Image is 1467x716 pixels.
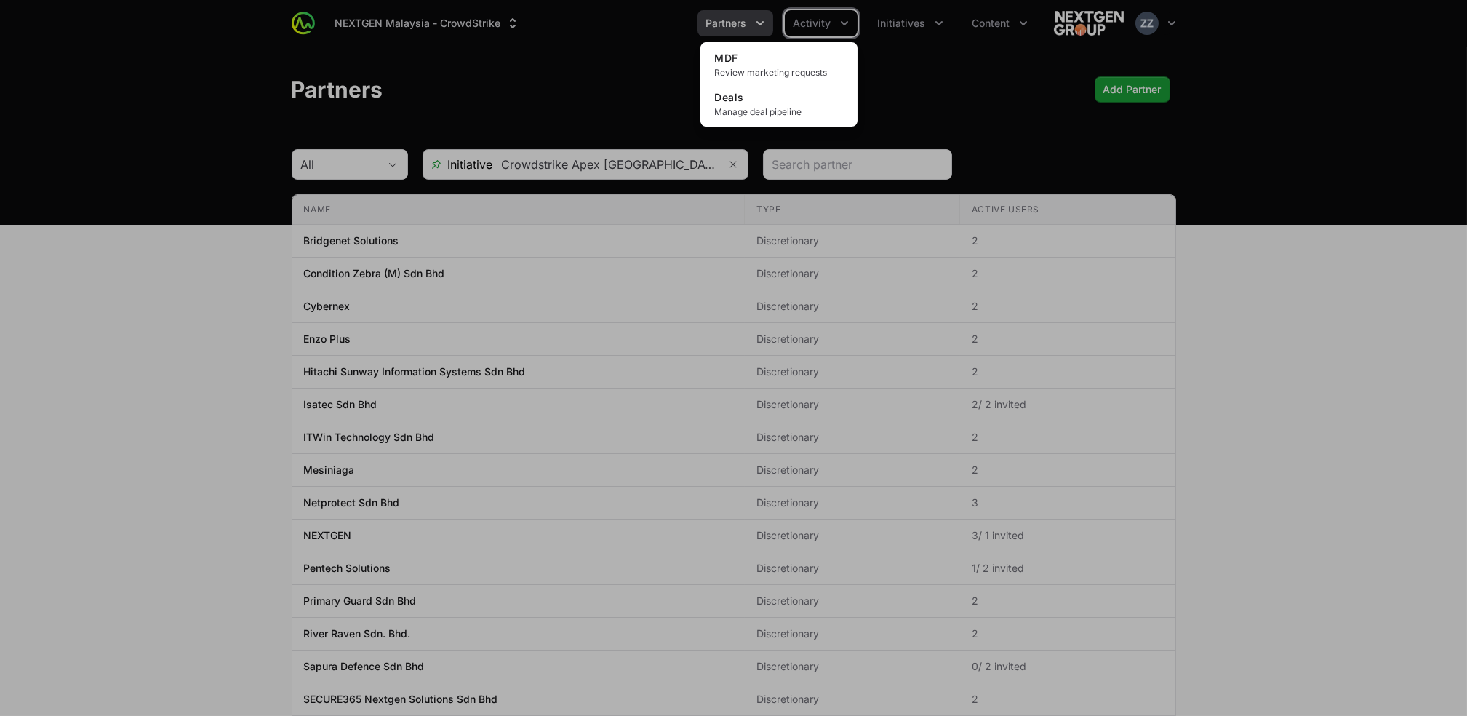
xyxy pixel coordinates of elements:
[315,10,1036,36] div: Main navigation
[703,84,855,124] a: DealsManage deal pipeline
[715,52,738,64] span: MDF
[715,67,843,79] span: Review marketing requests
[785,10,858,36] div: Activity menu
[715,106,843,118] span: Manage deal pipeline
[715,91,744,103] span: Deals
[703,45,855,84] a: MDFReview marketing requests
